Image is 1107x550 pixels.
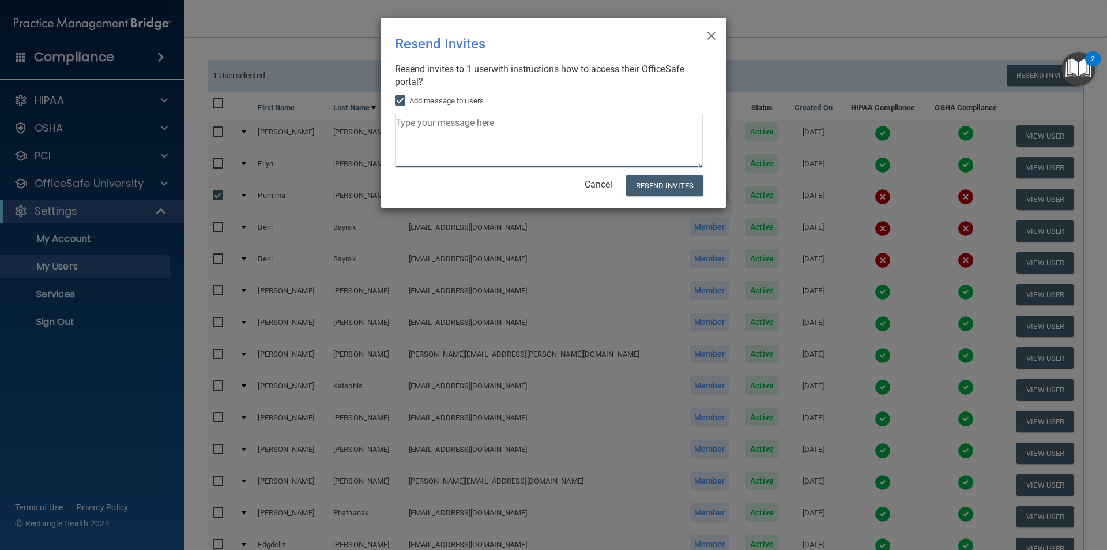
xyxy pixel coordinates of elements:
[585,179,612,190] a: Cancel
[1061,52,1095,86] button: Open Resource Center, 2 new notifications
[395,63,703,88] div: Resend invites to 1 user with instructions how to access their OfficeSafe portal?
[395,27,665,61] div: Resend Invites
[626,175,703,196] button: Resend Invites
[706,23,717,46] span: ×
[395,94,484,108] label: Add message to users
[395,96,408,106] input: Add message to users
[1091,59,1095,74] div: 2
